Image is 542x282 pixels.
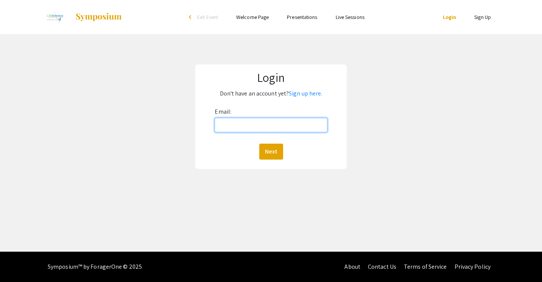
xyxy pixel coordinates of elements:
span: Exit Event [197,14,218,20]
iframe: Chat [6,248,32,276]
a: Sign Up [474,14,491,20]
div: Symposium™ by ForagerOne © 2025 [48,252,142,282]
button: Next [259,144,283,160]
label: Email: [215,106,231,118]
a: Presentations [287,14,317,20]
h1: Login [201,70,341,85]
a: Terms of Service [404,263,447,271]
a: Welcome Page [236,14,269,20]
img: Symposium by ForagerOne [75,13,122,22]
p: Don't have an account yet? [201,88,341,100]
a: Live Sessions [336,14,364,20]
a: Privacy Policy [455,263,491,271]
a: Login [443,14,456,20]
a: About [344,263,360,271]
a: 2025 Life Sciences South Florida STEM Undergraduate Symposium [42,8,122,27]
a: Contact Us [368,263,396,271]
img: 2025 Life Sciences South Florida STEM Undergraduate Symposium [42,8,67,27]
a: Sign up here. [289,89,322,97]
div: arrow_back_ios [189,15,193,19]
